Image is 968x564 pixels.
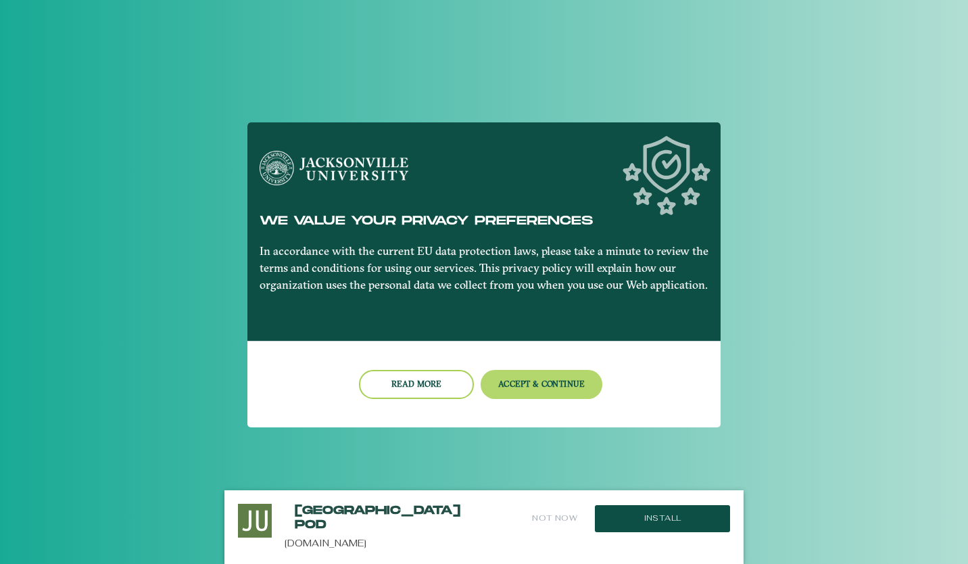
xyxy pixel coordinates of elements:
[359,370,474,399] button: Read more
[260,214,709,229] h5: We value your privacy preferences
[595,505,730,532] button: Install
[531,504,579,533] button: Not Now
[295,504,436,532] h2: [GEOGRAPHIC_DATA] POD
[260,151,408,185] img: Jacksonville University logo
[285,537,366,549] a: [DOMAIN_NAME]
[481,370,603,399] button: Accept & Continue
[260,243,709,293] p: In accordance with the current EU data protection laws, please take a minute to review the terms ...
[238,504,272,538] img: Install this Application?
